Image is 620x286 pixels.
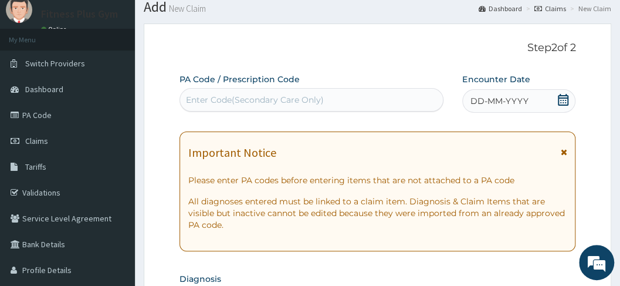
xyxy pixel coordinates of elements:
[479,4,522,14] a: Dashboard
[567,4,611,14] li: New Claim
[22,59,48,88] img: d_794563401_company_1708531726252_794563401
[188,146,276,159] h1: Important Notice
[68,75,162,193] span: We're online!
[41,9,118,19] p: Fitness Plus Gym
[179,73,300,85] label: PA Code / Prescription Code
[188,174,567,186] p: Please enter PA codes before entering items that are not attached to a PA code
[41,25,69,33] a: Online
[470,95,528,107] span: DD-MM-YYYY
[179,273,221,285] label: Diagnosis
[6,174,223,216] textarea: Type your message and hit 'Enter'
[25,84,63,95] span: Dashboard
[61,66,197,81] div: Chat with us now
[25,136,48,146] span: Claims
[188,196,567,231] p: All diagnoses entered must be linked to a claim item. Diagnosis & Claim Items that are visible bu...
[186,94,324,106] div: Enter Code(Secondary Care Only)
[192,6,221,34] div: Minimize live chat window
[25,161,46,172] span: Tariffs
[462,73,530,85] label: Encounter Date
[25,58,85,69] span: Switch Providers
[534,4,566,14] a: Claims
[179,42,576,55] p: Step 2 of 2
[167,4,206,13] small: New Claim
